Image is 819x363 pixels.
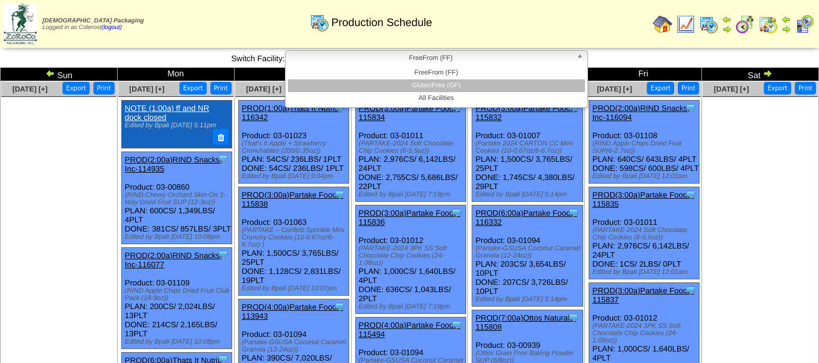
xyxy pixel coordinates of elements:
a: PROD(3:00a)Partake Foods-115832 [475,104,577,122]
div: (RIND Apple Chips Dried Fruit Club Pack (18-9oz)) [125,287,232,302]
li: All Facilities [288,92,585,105]
img: calendarinout.gif [758,15,778,34]
button: Export [62,82,90,95]
img: calendarprod.gif [699,15,718,34]
div: Edited by Bpali [DATE] 10:08pm [125,338,232,345]
img: arrowleft.gif [45,68,55,78]
div: (Partake 2024 CARTON CC Mini Cookies (10-0.67oz/6-6.7oz)) [475,140,582,155]
a: PROD(4:00a)Partake Foods-113943 [242,302,344,321]
a: [DATE] [+] [246,85,281,93]
a: PROD(3:00a)Partake Foods-115835 [592,190,694,208]
div: (PARTAKE-2024 3PK SS Soft Chocolate Chip Cookies (24-1.09oz)) [592,322,699,344]
span: Logged in as Colerost [42,18,144,31]
div: Product: 03-01023 PLAN: 54CS / 236LBS / 1PLT DONE: 54CS / 236LBS / 1PLT [238,101,349,184]
img: Tooltip [567,207,580,219]
div: Product: 03-01108 PLAN: 640CS / 643LBS / 4PLT DONE: 598CS / 600LBS / 4PLT [589,101,700,184]
img: Tooltip [567,311,580,324]
div: (PARTAKE – Confetti Sprinkle Mini Crunchy Cookies (10-0.67oz/6-6.7oz) ) [242,227,349,248]
div: Product: 03-01007 PLAN: 1,500CS / 3,765LBS / 25PLT DONE: 1,745CS / 4,380LBS / 29PLT [472,101,583,202]
a: PROD(3:00a)Partake Foods-115837 [592,286,694,304]
button: Delete Note [213,129,229,145]
div: Edited by Bpali [DATE] 7:19pm [359,303,466,310]
div: (PARTAKE-2024 Soft Chocolate Chip Cookies (6-5.5oz)) [359,140,466,155]
div: (RIND Apple Chips Dried Fruit SUP(6-2.7oz)) [592,140,699,155]
div: Product: 03-01063 PLAN: 1,500CS / 3,765LBS / 25PLT DONE: 1,128CS / 2,831LBS / 19PLT [238,187,349,296]
img: Tooltip [217,248,229,261]
span: Production Schedule [332,16,432,29]
div: Product: 03-01094 PLAN: 203CS / 3,654LBS / 10PLT DONE: 207CS / 3,726LBS / 10PLT [472,205,583,307]
img: line_graph.gif [676,15,695,34]
div: (RIND-Chewy Orchard Skin-On 3-Way Dried Fruit SUP (12-3oz)) [125,191,232,206]
a: PROD(3:00a)Partake Foods-115838 [242,190,344,208]
button: Print [93,82,115,95]
a: PROD(6:00a)Partake Foods-116332 [475,208,577,227]
span: FreeFrom (FF) [290,51,572,65]
img: Tooltip [450,207,463,219]
img: Tooltip [217,153,229,165]
td: Sat [702,68,819,81]
div: Edited by Bpali [DATE] 5:14pm [475,191,582,198]
button: Print [795,82,816,95]
a: PROD(2:00a)RIND Snacks, Inc-116077 [125,251,222,269]
li: FreeFrom (FF) [288,67,585,79]
img: arrowright.gif [722,24,732,34]
div: Edited by Bpali [DATE] 7:19pm [359,191,466,198]
a: NOTE (1:00a) ff and NR dock closed [125,104,209,122]
div: (PARTAKE-2024 3PK SS Soft Chocolate Chip Cookies (24-1.09oz)) [359,245,466,267]
div: Edited by Bpali [DATE] 5:11pm [125,122,227,129]
div: (PARTAKE-2024 Soft Chocolate Chip Cookies (6-5.5oz)) [592,227,699,241]
img: arrowleft.gif [781,15,791,24]
a: [DATE] [+] [129,85,164,93]
img: Tooltip [684,102,697,114]
td: Fri [585,68,702,81]
div: Edited by Bpali [DATE] 10:07pm [242,285,349,292]
a: (logout) [101,24,122,31]
button: Export [647,82,674,95]
img: arrowright.gif [781,24,791,34]
div: Edited by Bpali [DATE] 5:14pm [475,296,582,303]
div: Edited by Bpali [DATE] 10:08pm [125,233,232,241]
div: Product: 03-01109 PLAN: 200CS / 2,024LBS / 13PLT DONE: 214CS / 2,165LBS / 13PLT [121,247,232,348]
img: Tooltip [333,301,346,313]
a: PROD(3:00a)Partake Foods-115836 [359,208,461,227]
li: GlutenFree (GF) [288,79,585,92]
div: (Partake-GSUSA Coconut Caramel Granola (12-24oz)) [242,339,349,353]
div: Edited by Bpali [DATE] 12:01am [592,268,699,276]
button: Export [179,82,207,95]
a: PROD(1:00a)Thats It Nutriti-116342 [242,104,341,122]
td: Mon [117,68,234,81]
img: calendarprod.gif [310,13,329,32]
img: Tooltip [333,188,346,201]
td: Tue [234,68,351,81]
div: (Partake-GSUSA Coconut Caramel Granola (12-24oz)) [475,245,582,259]
button: Print [210,82,232,95]
div: Product: 03-01012 PLAN: 1,000CS / 1,640LBS / 4PLT DONE: 636CS / 1,043LBS / 2PLT [355,205,466,314]
div: Product: 03-00860 PLAN: 600CS / 1,349LBS / 4PLT DONE: 381CS / 857LBS / 3PLT [121,152,232,244]
div: Edited by Bpali [DATE] 9:04pm [242,173,349,180]
img: arrowleft.gif [722,15,732,24]
div: (That's It Apple + Strawberry Crunchables (200/0.35oz)) [242,140,349,155]
div: Product: 03-01011 PLAN: 2,976CS / 6,142LBS / 24PLT DONE: 2,755CS / 5,686LBS / 22PLT [355,101,466,202]
span: [DATE] [+] [714,85,749,93]
button: Export [764,82,791,95]
img: home.gif [653,15,672,34]
a: [DATE] [+] [597,85,632,93]
a: PROD(3:00a)Partake Foods-115834 [359,104,461,122]
img: arrowright.gif [763,68,772,78]
img: Tooltip [684,188,697,201]
img: calendarblend.gif [735,15,755,34]
a: PROD(2:00a)RIND Snacks, Inc-114935 [125,155,222,173]
img: calendarcustomer.gif [795,15,814,34]
button: Print [678,82,699,95]
a: PROD(2:00a)RIND Snacks, Inc-116094 [592,104,689,122]
a: [DATE] [+] [12,85,47,93]
a: PROD(7:00a)Ottos Naturals-115808 [475,313,576,331]
img: zoroco-logo-small.webp [4,4,37,44]
img: Tooltip [684,284,697,296]
div: Product: 03-01011 PLAN: 2,976CS / 6,142LBS / 24PLT DONE: 1CS / 2LBS / 0PLT [589,187,700,279]
span: [DEMOGRAPHIC_DATA] Packaging [42,18,144,24]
